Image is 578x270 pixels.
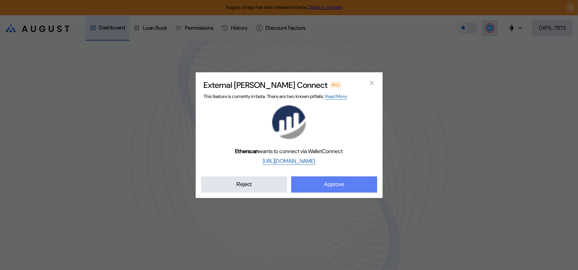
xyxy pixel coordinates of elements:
[204,93,347,99] span: This feature is currently in beta. There are two known pitfalls:
[330,81,341,88] div: Beta
[263,157,315,165] a: [URL][DOMAIN_NAME]
[272,105,306,139] img: Etherscan logo
[235,148,259,155] b: Etherscan
[325,93,347,100] a: Read More
[366,78,377,89] button: close modal
[204,80,328,90] h2: External [PERSON_NAME] Connect
[291,176,377,193] button: Approve
[201,176,287,193] button: Reject
[235,148,343,155] span: wants to connect via WalletConnect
